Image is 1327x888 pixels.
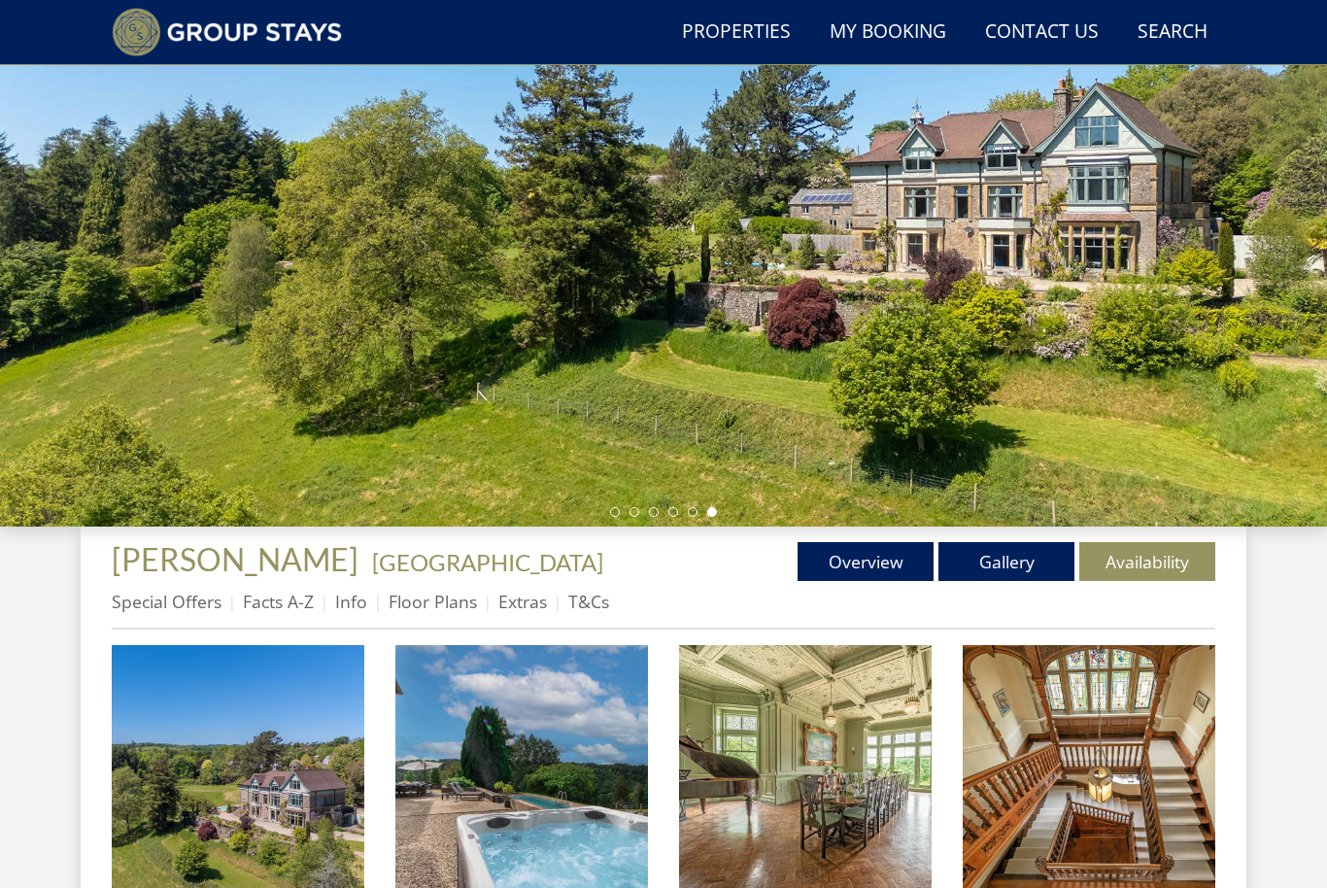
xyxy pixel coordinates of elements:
[977,11,1106,54] a: Contact Us
[1079,542,1215,581] a: Availability
[372,548,603,576] a: [GEOGRAPHIC_DATA]
[243,590,314,613] a: Facts A-Z
[938,542,1074,581] a: Gallery
[112,540,364,578] a: [PERSON_NAME]
[674,11,799,54] a: Properties
[335,590,367,613] a: Info
[798,542,934,581] a: Overview
[112,540,358,578] span: [PERSON_NAME]
[568,590,609,613] a: T&Cs
[389,590,477,613] a: Floor Plans
[112,8,342,56] img: Group Stays
[822,11,954,54] a: My Booking
[112,590,221,613] a: Special Offers
[364,548,603,576] span: -
[1130,11,1215,54] a: Search
[498,590,547,613] a: Extras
